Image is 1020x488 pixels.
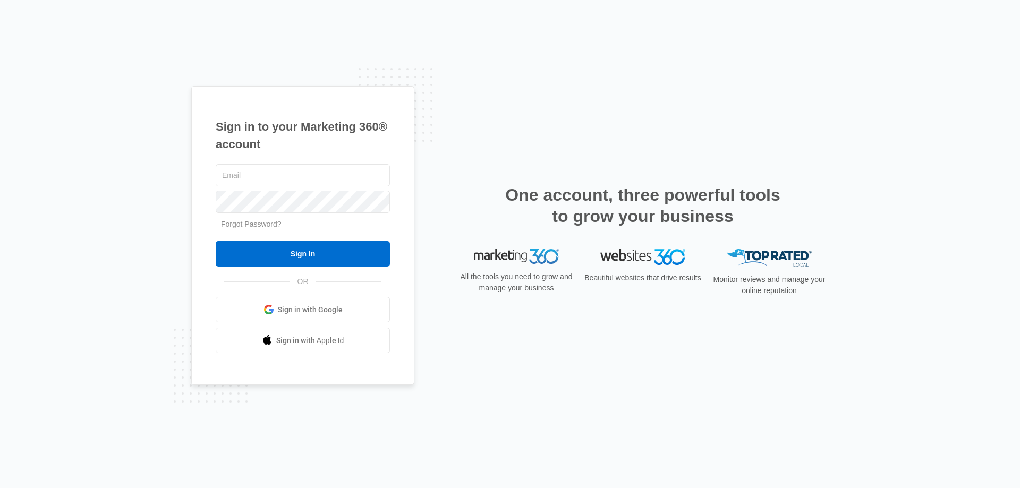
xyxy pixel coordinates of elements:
[216,297,390,322] a: Sign in with Google
[710,274,829,296] p: Monitor reviews and manage your online reputation
[278,304,343,315] span: Sign in with Google
[290,276,316,287] span: OR
[727,249,812,267] img: Top Rated Local
[221,220,282,228] a: Forgot Password?
[583,272,702,284] p: Beautiful websites that drive results
[216,241,390,267] input: Sign In
[276,335,344,346] span: Sign in with Apple Id
[474,249,559,264] img: Marketing 360
[216,164,390,186] input: Email
[457,271,576,294] p: All the tools you need to grow and manage your business
[600,249,685,264] img: Websites 360
[502,184,784,227] h2: One account, three powerful tools to grow your business
[216,118,390,153] h1: Sign in to your Marketing 360® account
[216,328,390,353] a: Sign in with Apple Id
